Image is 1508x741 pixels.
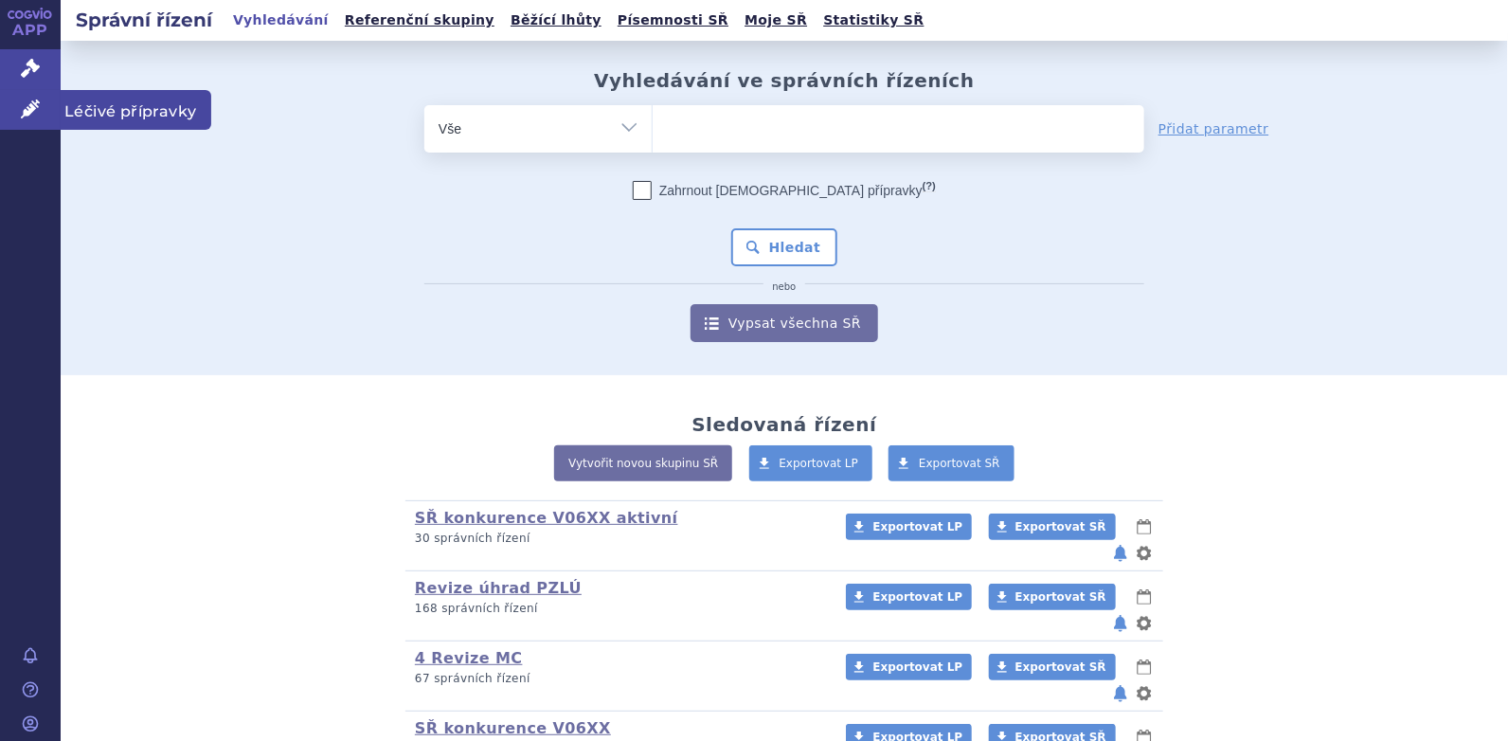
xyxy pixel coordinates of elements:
[989,514,1116,540] a: Exportovat SŘ
[872,520,962,533] span: Exportovat LP
[594,69,975,92] h2: Vyhledávání ve správních řízeních
[1135,656,1154,678] button: lhůty
[780,457,859,470] span: Exportovat LP
[731,228,838,266] button: Hledat
[415,601,821,617] p: 168 správních řízení
[61,7,227,33] h2: Správní řízení
[989,654,1116,680] a: Exportovat SŘ
[1015,520,1106,533] span: Exportovat SŘ
[415,649,523,667] a: 4 Revize MC
[1135,612,1154,635] button: nastavení
[872,660,962,674] span: Exportovat LP
[846,654,972,680] a: Exportovat LP
[763,281,806,293] i: nebo
[989,584,1116,610] a: Exportovat SŘ
[872,590,962,604] span: Exportovat LP
[1135,542,1154,565] button: nastavení
[61,90,211,130] span: Léčivé přípravky
[846,514,972,540] a: Exportovat LP
[339,8,500,33] a: Referenční skupiny
[749,445,873,481] a: Exportovat LP
[846,584,972,610] a: Exportovat LP
[505,8,607,33] a: Běžící lhůty
[919,457,1000,470] span: Exportovat SŘ
[923,180,936,192] abbr: (?)
[889,445,1014,481] a: Exportovat SŘ
[633,181,936,200] label: Zahrnout [DEMOGRAPHIC_DATA] přípravky
[1111,612,1130,635] button: notifikace
[415,671,821,687] p: 67 správních řízení
[227,8,334,33] a: Vyhledávání
[691,413,876,436] h2: Sledovaná řízení
[739,8,813,33] a: Moje SŘ
[1111,682,1130,705] button: notifikace
[1135,682,1154,705] button: nastavení
[1015,660,1106,674] span: Exportovat SŘ
[415,719,611,737] a: SŘ konkurence V06XX
[1111,542,1130,565] button: notifikace
[691,304,878,342] a: Vypsat všechna SŘ
[1135,515,1154,538] button: lhůty
[817,8,929,33] a: Statistiky SŘ
[612,8,734,33] a: Písemnosti SŘ
[1015,590,1106,604] span: Exportovat SŘ
[1135,586,1154,608] button: lhůty
[415,579,582,597] a: Revize úhrad PZLÚ
[415,531,821,547] p: 30 správních řízení
[415,509,678,527] a: SŘ konkurence V06XX aktivní
[554,445,732,481] a: Vytvořit novou skupinu SŘ
[1158,119,1269,138] a: Přidat parametr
